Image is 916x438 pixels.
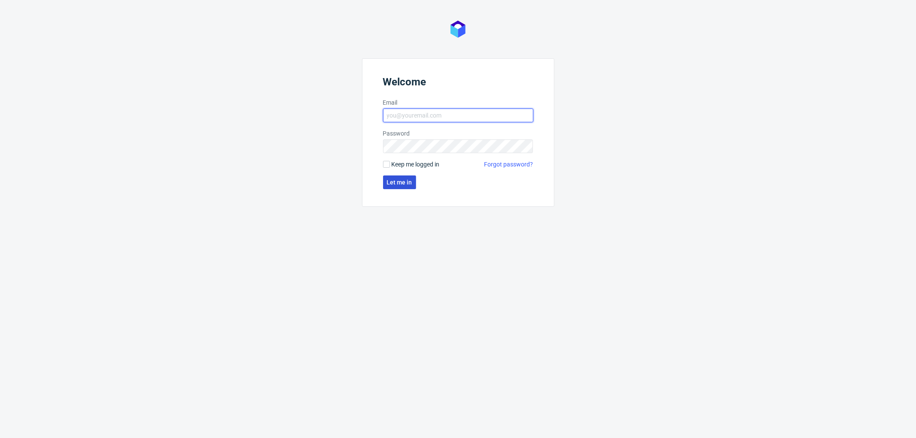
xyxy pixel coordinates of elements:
label: Email [383,98,533,107]
input: you@youremail.com [383,109,533,122]
span: Let me in [387,179,412,185]
span: Keep me logged in [392,160,440,169]
label: Password [383,129,533,138]
button: Let me in [383,175,416,189]
header: Welcome [383,76,533,91]
a: Forgot password? [484,160,533,169]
